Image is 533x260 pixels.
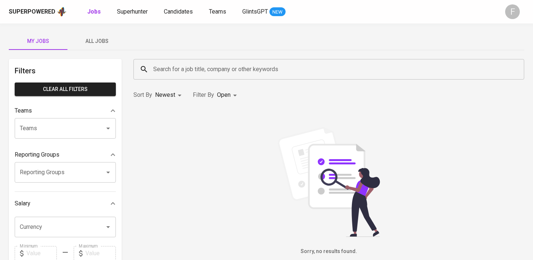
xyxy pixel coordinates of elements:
[269,8,286,16] span: NEW
[87,7,102,17] a: Jobs
[164,8,193,15] span: Candidates
[505,4,520,19] div: F
[15,150,59,159] p: Reporting Groups
[133,248,524,256] h6: Sorry, no results found.
[242,8,268,15] span: GlintsGPT
[242,7,286,17] a: GlintsGPT NEW
[217,88,239,102] div: Open
[72,37,122,46] span: All Jobs
[103,123,113,133] button: Open
[15,83,116,96] button: Clear All filters
[15,65,116,77] h6: Filters
[209,7,228,17] a: Teams
[164,7,194,17] a: Candidates
[13,37,63,46] span: My Jobs
[103,167,113,177] button: Open
[155,91,175,99] p: Newest
[57,6,67,17] img: app logo
[217,91,231,98] span: Open
[87,8,101,15] b: Jobs
[9,8,55,16] div: Superpowered
[15,199,30,208] p: Salary
[209,8,226,15] span: Teams
[15,196,116,211] div: Salary
[274,127,384,237] img: file_searching.svg
[21,85,110,94] span: Clear All filters
[103,222,113,232] button: Open
[133,91,152,99] p: Sort By
[117,8,148,15] span: Superhunter
[155,88,184,102] div: Newest
[15,106,32,115] p: Teams
[117,7,149,17] a: Superhunter
[193,91,214,99] p: Filter By
[9,6,67,17] a: Superpoweredapp logo
[15,147,116,162] div: Reporting Groups
[15,103,116,118] div: Teams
